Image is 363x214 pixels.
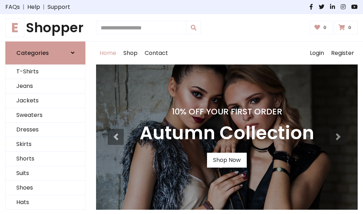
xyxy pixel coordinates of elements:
[207,153,247,168] a: Shop Now
[48,3,70,11] a: Support
[6,195,85,210] a: Hats
[310,21,333,34] a: 0
[27,3,40,11] a: Help
[5,41,85,64] a: Categories
[6,108,85,123] a: Sweaters
[306,42,328,64] a: Login
[120,42,141,64] a: Shop
[140,122,314,144] h3: Autumn Collection
[5,20,85,36] a: EShopper
[16,50,49,56] h6: Categories
[334,21,358,34] a: 0
[6,94,85,108] a: Jackets
[328,42,358,64] a: Register
[6,123,85,137] a: Dresses
[6,64,85,79] a: T-Shirts
[140,107,314,117] h4: 10% Off Your First Order
[322,24,328,31] span: 0
[6,152,85,166] a: Shorts
[6,137,85,152] a: Skirts
[96,42,120,64] a: Home
[5,3,20,11] a: FAQs
[6,79,85,94] a: Jeans
[141,42,172,64] a: Contact
[6,181,85,195] a: Shoes
[6,166,85,181] a: Suits
[20,3,27,11] span: |
[346,24,353,31] span: 0
[40,3,48,11] span: |
[5,20,85,36] h1: Shopper
[5,18,24,37] span: E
